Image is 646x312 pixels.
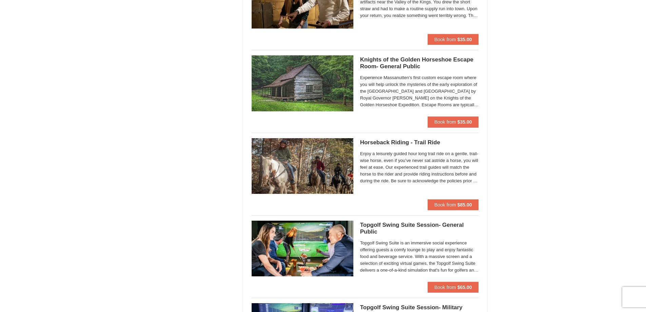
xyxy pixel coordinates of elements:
strong: $35.00 [457,119,472,125]
span: Enjoy a leisurely guided hour long trail ride on a gentle, trail-wise horse, even if you’ve never... [360,150,479,184]
h5: Topgolf Swing Suite Session- Military [360,304,479,311]
img: 21584748-79-4e8ac5ed.jpg [252,138,353,194]
span: Book from [434,37,456,42]
strong: $65.00 [457,285,472,290]
span: Book from [434,119,456,125]
span: Book from [434,285,456,290]
span: Experience Massanutten’s first custom escape room where you will help unlock the mysteries of the... [360,74,479,108]
button: Book from $35.00 [428,34,479,45]
button: Book from $35.00 [428,116,479,127]
img: 6619913-491-e8ed24e0.jpg [252,55,353,111]
h5: Knights of the Golden Horseshoe Escape Room- General Public [360,56,479,70]
strong: $35.00 [457,37,472,42]
button: Book from $65.00 [428,282,479,293]
button: Book from $85.00 [428,199,479,210]
span: Topgolf Swing Suite is an immersive social experience offering guests a comfy lounge to play and ... [360,240,479,274]
span: Book from [434,202,456,207]
h5: Topgolf Swing Suite Session- General Public [360,222,479,235]
h5: Horseback Riding - Trail Ride [360,139,479,146]
img: 19664770-17-d333e4c3.jpg [252,221,353,276]
strong: $85.00 [457,202,472,207]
